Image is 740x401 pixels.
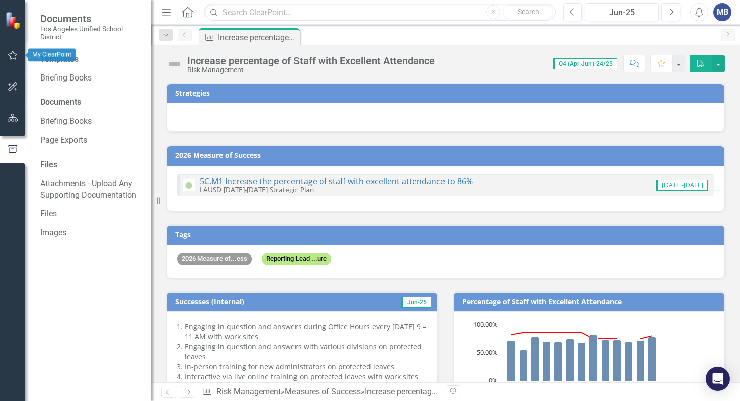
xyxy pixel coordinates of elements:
path: Baseline, 72. Actual. [507,341,515,381]
a: Briefing Books [40,116,141,127]
button: Jun-25 [585,3,659,21]
a: Measures of Success [285,387,361,396]
div: » » [202,386,438,398]
path: Q2 (Oct-Dec)-23/24, 69.69. Actual. [543,342,551,381]
path: 2022-23, 55. Actual. [520,350,528,381]
button: MB [713,3,731,21]
div: Documents [40,97,141,108]
a: Images [40,227,141,239]
span: Q4 (Apr-Jun)-24/25 [553,58,617,69]
path: Q3 (Jan-Mar)-23/24, 68.84. Actual. [554,342,562,381]
path: Q4 (Apr-Jun)-23/24, 74.54. Actual. [566,339,574,381]
h3: Strategies [175,89,719,97]
g: Actual, series 1 of 2. Bar series with 17 bars. [507,325,700,381]
img: Not Defined [166,56,182,72]
small: Los Angeles Unified School District [40,25,141,41]
div: Open Intercom Messenger [706,367,730,391]
path: Q1 (Jul-Sep)-23/24, 78.24. Actual. [531,337,539,381]
a: 5C.M1 Increase the percentage of staff with excellent attendance to 86% [200,176,473,187]
path: Q1 (Jul-Sep)-24/25, 82. Actual. [589,335,598,381]
h3: 2026 Measure of Success [175,151,719,159]
div: Increase percentage of Staff with Excellent Attendance [365,387,559,396]
div: Files [40,159,141,171]
div: Increase percentage of Staff with Excellent Attendance [218,31,297,44]
span: [DATE]-[DATE] [656,180,708,191]
li: Interactive via live online training on protected leaves with work sites [185,372,427,382]
path: 2023-24, 68. Actual. [578,343,586,381]
a: Page Exports [40,135,141,146]
div: Templates [40,54,141,65]
text: 100.00% [473,319,498,329]
path: 2024-25, 72. Actual. [637,341,645,381]
div: My ClearPoint [28,49,76,62]
path: Q4 (Apr-Jun)-24/25, 69.63. Actual. [625,342,633,381]
path: Q3 (Jan-Mar)-24/25, 73.13. Actual. [613,340,621,381]
span: Documents [40,13,141,25]
input: Search ClearPoint... [204,4,556,21]
li: Engaging in question and answers with various divisions on protected leaves [185,342,427,362]
span: Search [517,8,539,16]
text: 0% [489,376,498,385]
img: ClearPoint Strategy [5,12,23,29]
a: Attachments - Upload Any Supporting Documentation [40,178,141,201]
text: 50.00% [477,348,498,357]
h3: Tags [175,231,719,238]
a: Briefing Books [40,72,141,84]
h3: Successes (Internal) [175,298,352,305]
path: Q1 (Jul-Sep)-25/26, 78.42. Actual. [648,337,656,381]
small: LAUSD [DATE]-[DATE] Strategic Plan [200,185,314,194]
path: Q2 (Oct-Dec)-24/25, 72.81. Actual. [602,340,610,381]
span: Jun-25 [401,297,431,308]
img: Showing Improvement [183,179,195,191]
a: Files [40,208,141,220]
span: Reporting Lead ...ure [262,253,331,265]
a: Risk Management [216,387,281,396]
div: Jun-25 [588,7,655,19]
li: Engaging in question and answers during Office Hours every [DATE] 9 – 11 AM with work sites [185,322,427,342]
span: 2026 Measure of...ess [177,253,252,265]
li: In-person training for new administrators on protected leaves [185,362,427,372]
div: Risk Management [187,66,435,74]
button: Search [503,5,553,19]
h3: Percentage of Staff with Excellent Attendance [462,298,719,305]
div: Increase percentage of Staff with Excellent Attendance [187,55,435,66]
